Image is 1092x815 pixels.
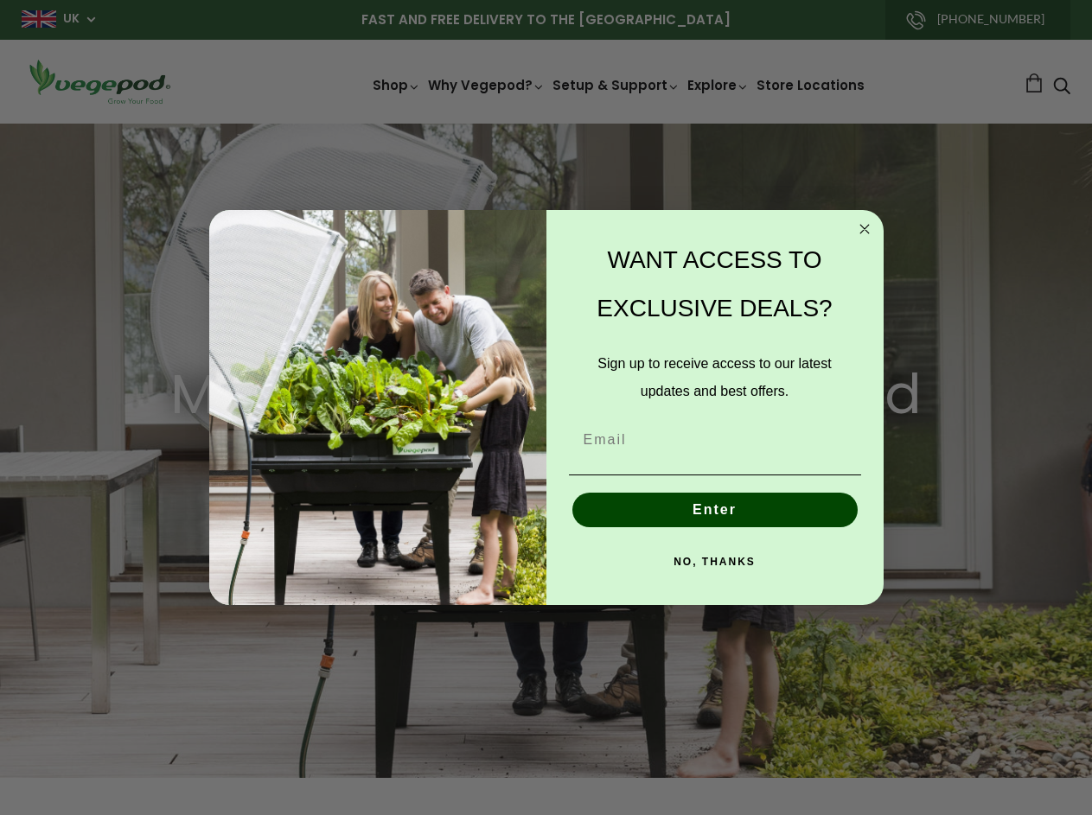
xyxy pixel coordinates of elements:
img: e9d03583-1bb1-490f-ad29-36751b3212ff.jpeg [209,210,546,605]
button: NO, THANKS [569,544,861,579]
input: Email [569,423,861,457]
span: WANT ACCESS TO EXCLUSIVE DEALS? [597,246,832,322]
img: underline [569,474,861,475]
button: Close dialog [854,219,875,239]
button: Enter [572,493,858,527]
span: Sign up to receive access to our latest updates and best offers. [597,356,831,398]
